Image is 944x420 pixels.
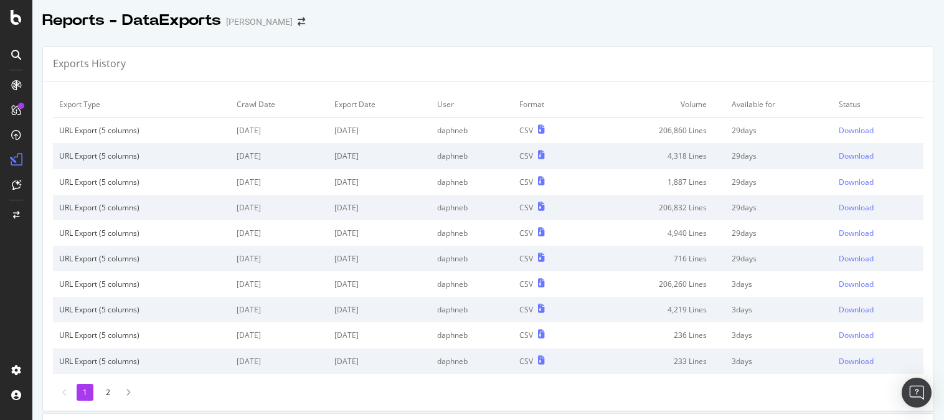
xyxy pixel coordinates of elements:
[42,10,221,31] div: Reports - DataExports
[431,297,513,322] td: daphneb
[519,330,533,340] div: CSV
[59,279,224,289] div: URL Export (5 columns)
[839,279,874,289] div: Download
[519,356,533,366] div: CSV
[833,91,923,118] td: Status
[586,322,725,348] td: 236 Lines
[431,91,513,118] td: User
[59,356,224,366] div: URL Export (5 columns)
[839,228,874,238] div: Download
[230,169,328,195] td: [DATE]
[59,228,224,238] div: URL Export (5 columns)
[53,91,230,118] td: Export Type
[839,330,917,340] a: Download
[328,271,431,297] td: [DATE]
[586,118,725,144] td: 206,860 Lines
[328,220,431,246] td: [DATE]
[59,330,224,340] div: URL Export (5 columns)
[100,384,116,401] li: 2
[725,91,833,118] td: Available for
[586,297,725,322] td: 4,219 Lines
[431,322,513,348] td: daphneb
[519,202,533,213] div: CSV
[725,143,833,169] td: 29 days
[586,169,725,195] td: 1,887 Lines
[431,271,513,297] td: daphneb
[328,169,431,195] td: [DATE]
[839,151,874,161] div: Download
[725,322,833,348] td: 3 days
[839,330,874,340] div: Download
[725,297,833,322] td: 3 days
[230,271,328,297] td: [DATE]
[519,151,533,161] div: CSV
[839,202,917,213] a: Download
[725,118,833,144] td: 29 days
[431,195,513,220] td: daphneb
[328,143,431,169] td: [DATE]
[230,297,328,322] td: [DATE]
[519,228,533,238] div: CSV
[839,253,917,264] a: Download
[839,356,917,366] a: Download
[230,246,328,271] td: [DATE]
[53,57,126,71] div: Exports History
[431,246,513,271] td: daphneb
[328,118,431,144] td: [DATE]
[586,195,725,220] td: 206,832 Lines
[230,143,328,169] td: [DATE]
[586,246,725,271] td: 716 Lines
[59,253,224,264] div: URL Export (5 columns)
[59,177,224,187] div: URL Export (5 columns)
[431,348,513,374] td: daphneb
[586,271,725,297] td: 206,260 Lines
[328,348,431,374] td: [DATE]
[519,177,533,187] div: CSV
[519,253,533,264] div: CSV
[328,195,431,220] td: [DATE]
[839,304,917,315] a: Download
[230,322,328,348] td: [DATE]
[839,177,917,187] a: Download
[839,202,874,213] div: Download
[230,118,328,144] td: [DATE]
[839,228,917,238] a: Download
[586,348,725,374] td: 233 Lines
[328,322,431,348] td: [DATE]
[586,220,725,246] td: 4,940 Lines
[586,91,725,118] td: Volume
[519,125,533,136] div: CSV
[839,151,917,161] a: Download
[431,169,513,195] td: daphneb
[902,378,932,408] div: Open Intercom Messenger
[59,151,224,161] div: URL Export (5 columns)
[226,16,293,28] div: [PERSON_NAME]
[513,91,586,118] td: Format
[725,169,833,195] td: 29 days
[839,125,874,136] div: Download
[839,177,874,187] div: Download
[839,279,917,289] a: Download
[230,348,328,374] td: [DATE]
[230,220,328,246] td: [DATE]
[586,143,725,169] td: 4,318 Lines
[298,17,305,26] div: arrow-right-arrow-left
[725,271,833,297] td: 3 days
[328,297,431,322] td: [DATE]
[328,91,431,118] td: Export Date
[431,118,513,144] td: daphneb
[230,195,328,220] td: [DATE]
[725,246,833,271] td: 29 days
[519,304,533,315] div: CSV
[59,125,224,136] div: URL Export (5 columns)
[839,304,874,315] div: Download
[839,356,874,366] div: Download
[59,202,224,213] div: URL Export (5 columns)
[839,253,874,264] div: Download
[725,195,833,220] td: 29 days
[431,220,513,246] td: daphneb
[725,220,833,246] td: 29 days
[328,246,431,271] td: [DATE]
[519,279,533,289] div: CSV
[59,304,224,315] div: URL Export (5 columns)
